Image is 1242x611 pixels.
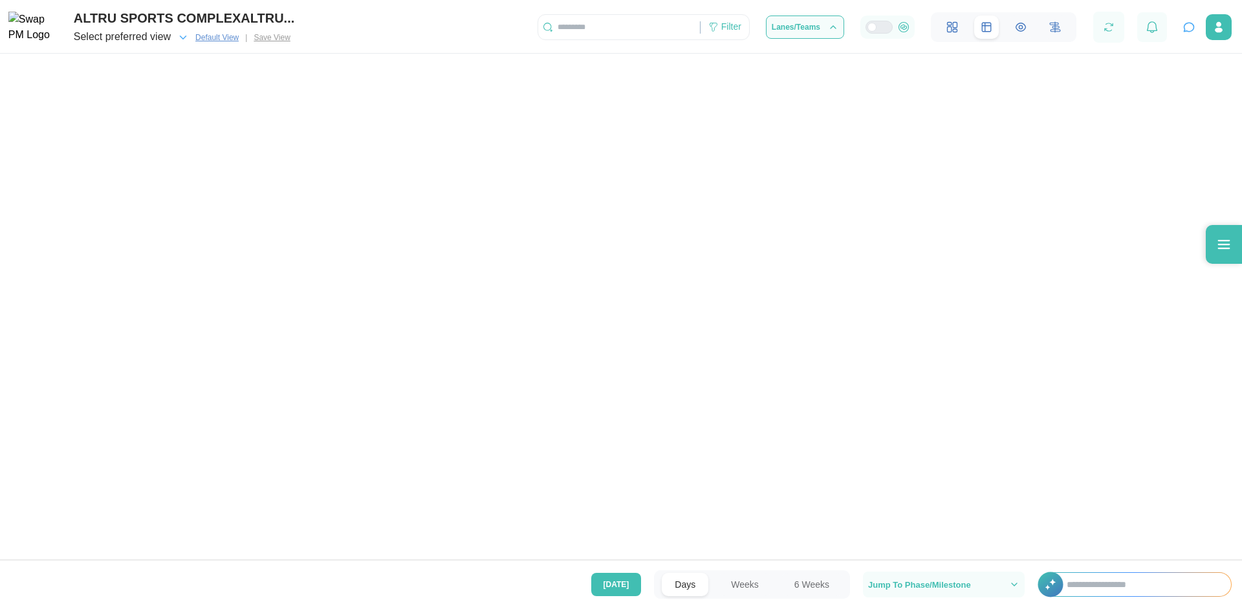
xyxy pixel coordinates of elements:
[662,573,708,596] button: Days
[591,573,642,596] button: [DATE]
[604,573,629,595] span: [DATE]
[721,20,741,34] div: Filter
[8,12,61,44] img: Swap PM Logo
[772,23,820,31] span: Lanes/Teams
[1180,18,1198,36] button: Open project assistant
[718,573,772,596] button: Weeks
[781,573,842,596] button: 6 Weeks
[195,31,239,44] span: Default View
[868,581,971,589] span: Jump To Phase/Milestone
[190,30,244,45] button: Default View
[1100,18,1118,36] button: Refresh Grid
[245,32,247,44] div: |
[74,8,296,28] div: ALTRU SPORTS COMPLEXALTRU...
[701,16,749,38] div: Filter
[74,28,189,47] button: Select preferred view
[863,572,1025,597] button: Jump To Phase/Milestone
[74,29,171,45] div: Select preferred view
[766,16,844,39] button: Lanes/Teams
[1038,572,1232,597] div: +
